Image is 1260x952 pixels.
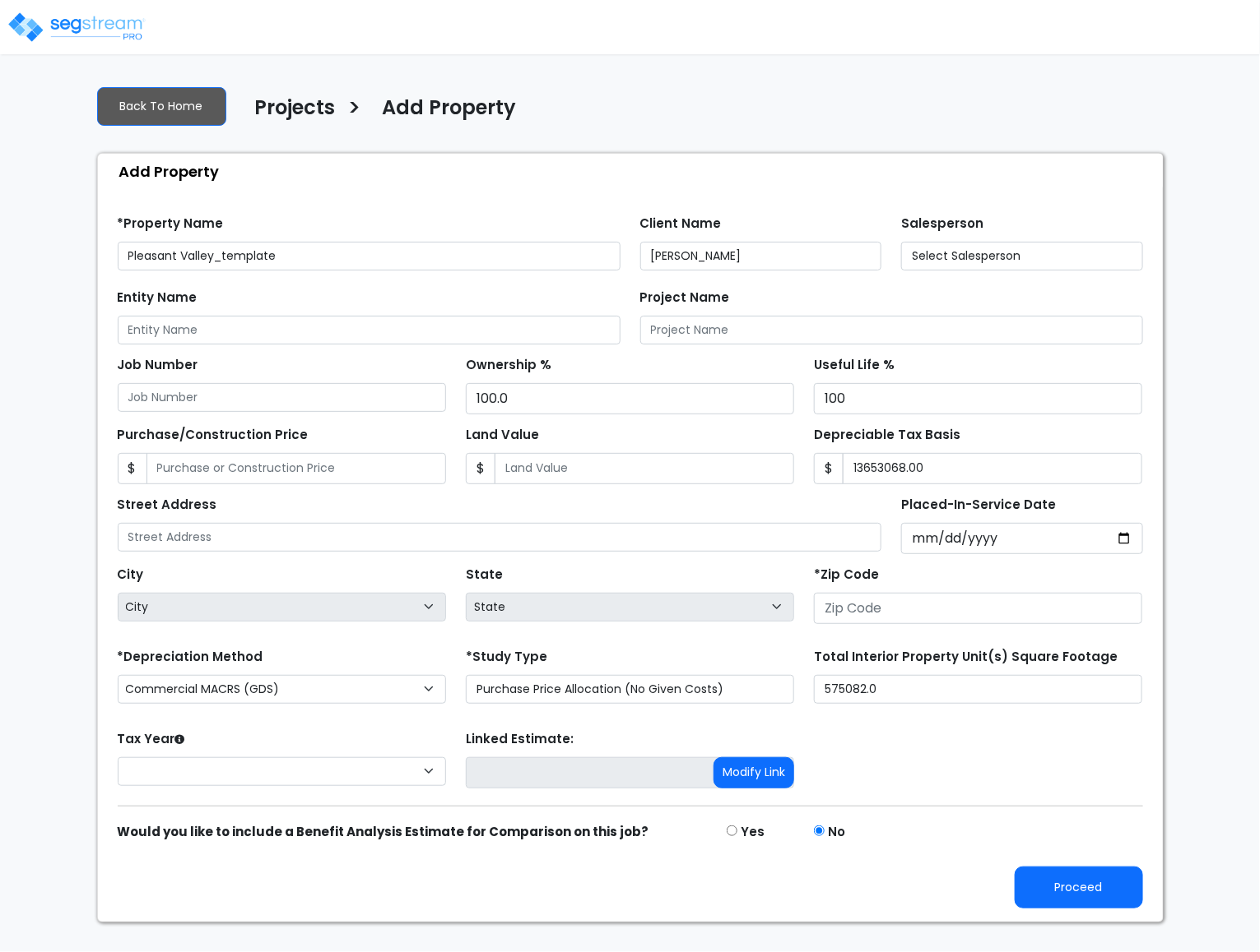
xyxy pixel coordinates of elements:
[118,289,198,307] label: Entity Name
[348,95,362,127] h3: >
[495,453,794,484] input: Land Value
[118,523,882,552] input: Street Address
[118,426,309,445] label: Purchase/Construction Price
[466,648,547,667] label: *Study Type
[243,96,336,131] a: Projects
[1015,867,1143,908] button: Proceed
[828,823,845,842] label: No
[814,383,1142,414] input: Useful Life %
[901,496,1056,515] label: Placed-In-Service Date
[370,96,517,131] a: Add Property
[146,453,446,484] input: Purchase or Construction Price
[466,426,539,445] label: Land Value
[118,215,224,233] label: *Property Name
[814,675,1142,704] input: total square foot
[814,356,895,375] label: Useful Life %
[466,730,574,749] label: Linked Estimate:
[383,96,517,124] h4: Add Property
[118,823,649,840] strong: Would you like to include a Benefit Analysis Estimate for Comparison on this job?
[814,566,879,585] label: *Zip Code
[466,383,794,414] input: Ownership %
[640,289,730,307] label: Project Name
[466,566,503,585] label: State
[118,496,217,515] label: Street Address
[714,757,794,788] button: Modify Link
[814,648,1118,667] label: Total Interior Property Unit(s) Square Footage
[640,215,722,233] label: Client Name
[118,242,621,270] input: Property Name
[814,593,1142,624] input: Zip Code
[814,453,844,484] span: $
[640,242,882,270] input: Client Name
[843,453,1142,484] input: 0.00
[741,823,765,842] label: Yes
[7,11,146,44] img: logo_pro_r.png
[901,215,983,233] label: Salesperson
[118,453,147,484] span: $
[118,648,263,667] label: *Depreciation Method
[97,87,226,126] a: Back To Home
[640,316,1143,344] input: Project Name
[118,356,198,375] label: Job Number
[466,356,551,375] label: Ownership %
[106,154,1163,189] div: Add Property
[814,426,960,445] label: Depreciable Tax Basis
[255,96,336,124] h4: Projects
[466,453,495,484] span: $
[118,383,446,412] input: Job Number
[118,566,144,585] label: City
[118,316,621,344] input: Entity Name
[118,730,185,749] label: Tax Year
